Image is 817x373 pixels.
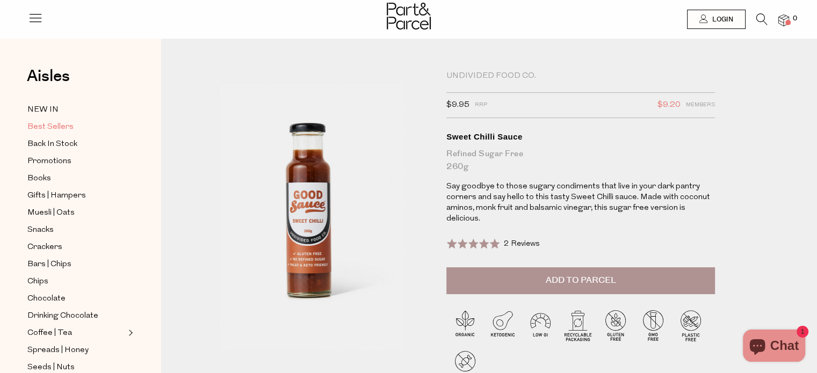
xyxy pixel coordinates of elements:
a: Promotions [27,155,125,168]
span: Members [686,98,715,112]
a: Spreads | Honey [27,343,125,357]
img: P_P-ICONS-Live_Bec_V11_Low_Gi.svg [522,306,559,344]
div: Refined Sugar Free 260g [446,148,715,173]
span: 2 Reviews [504,240,540,248]
a: Gifts | Hampers [27,189,125,202]
span: $9.95 [446,98,469,112]
inbox-online-store-chat: Shopify online store chat [740,330,808,364]
span: $9.20 [657,98,681,112]
span: Chips [27,275,48,288]
a: Bars | Chips [27,258,125,271]
span: Muesli | Oats [27,207,75,220]
div: Undivided Food Co. [446,71,715,82]
img: P_P-ICONS-Live_Bec_V11_GMO_Free.svg [634,306,672,344]
span: NEW IN [27,104,59,116]
a: Chips [27,275,125,288]
img: P_P-ICONS-Live_Bec_V11_Plastic_Free.svg [672,306,710,344]
img: Sweet Chilli Sauce [193,71,430,350]
a: Snacks [27,223,125,237]
img: P_P-ICONS-Live_Bec_V11_Gluten_Free.svg [597,306,634,344]
a: Books [27,172,125,185]
img: P_P-ICONS-Live_Bec_V11_Ketogenic.svg [484,306,522,344]
span: Snacks [27,224,54,237]
a: Best Sellers [27,120,125,134]
img: Part&Parcel [387,3,431,30]
a: NEW IN [27,103,125,116]
span: Drinking Chocolate [27,310,98,323]
span: Bars | Chips [27,258,71,271]
span: Books [27,172,51,185]
span: Crackers [27,241,62,254]
a: Chocolate [27,292,125,305]
span: Spreads | Honey [27,344,89,357]
a: Back In Stock [27,137,125,151]
a: Crackers [27,240,125,254]
span: Promotions [27,155,71,168]
a: Coffee | Tea [27,326,125,340]
a: Aisles [27,68,70,95]
span: Add to Parcel [546,274,616,287]
img: P_P-ICONS-Live_Bec_V11_Organic.svg [446,306,484,344]
span: Login [710,15,733,24]
span: 0 [790,14,800,24]
button: Add to Parcel [446,267,715,294]
button: Expand/Collapse Coffee | Tea [126,326,133,339]
div: Sweet Chilli Sauce [446,131,715,142]
img: P_P-ICONS-Live_Bec_V11_Recyclable_Packaging.svg [559,306,597,344]
p: Say goodbye to those sugary condiments that live in your dark pantry corners and say hello to thi... [446,181,715,224]
span: Gifts | Hampers [27,189,86,202]
span: RRP [475,98,487,112]
span: Aisles [27,64,70,88]
a: Login [687,10,746,29]
a: Muesli | Oats [27,206,125,220]
span: Coffee | Tea [27,327,72,340]
a: 0 [778,14,789,26]
span: Best Sellers [27,121,74,134]
span: Back In Stock [27,138,77,151]
a: Drinking Chocolate [27,309,125,323]
span: Chocolate [27,292,66,305]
